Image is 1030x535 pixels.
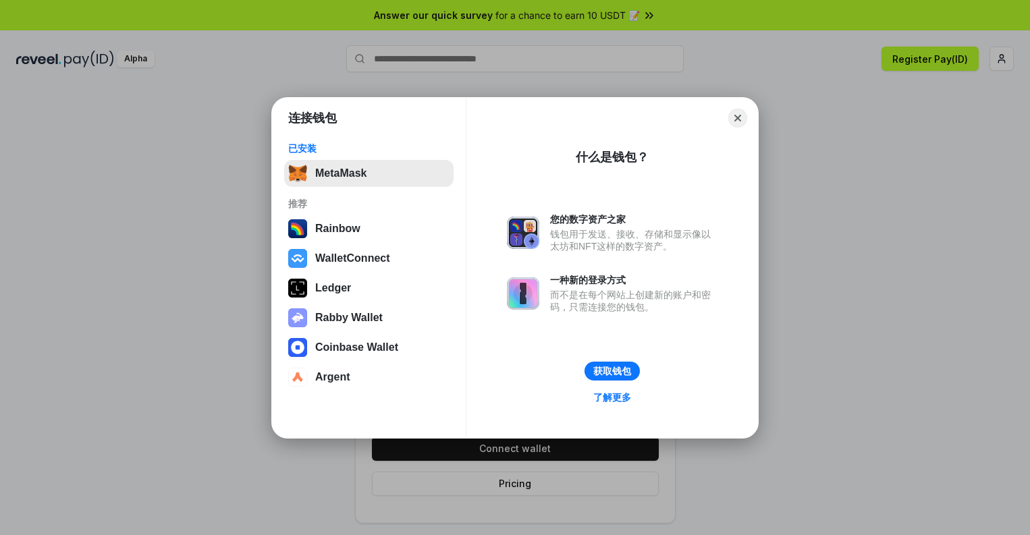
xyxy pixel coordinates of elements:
button: Argent [284,364,454,391]
button: Coinbase Wallet [284,334,454,361]
div: 获取钱包 [593,365,631,377]
img: svg+xml,%3Csvg%20xmlns%3D%22http%3A%2F%2Fwww.w3.org%2F2000%2Fsvg%22%20fill%3D%22none%22%20viewBox... [507,277,539,310]
img: svg+xml,%3Csvg%20width%3D%2228%22%20height%3D%2228%22%20viewBox%3D%220%200%2028%2028%22%20fill%3D... [288,368,307,387]
button: WalletConnect [284,245,454,272]
div: Rabby Wallet [315,312,383,324]
button: Close [728,109,747,128]
button: Rabby Wallet [284,304,454,331]
div: Coinbase Wallet [315,341,398,354]
div: WalletConnect [315,252,390,264]
div: 一种新的登录方式 [550,274,717,286]
img: svg+xml,%3Csvg%20xmlns%3D%22http%3A%2F%2Fwww.w3.org%2F2000%2Fsvg%22%20width%3D%2228%22%20height%3... [288,279,307,298]
img: svg+xml,%3Csvg%20xmlns%3D%22http%3A%2F%2Fwww.w3.org%2F2000%2Fsvg%22%20fill%3D%22none%22%20viewBox... [288,308,307,327]
div: Rainbow [315,223,360,235]
button: 获取钱包 [585,362,640,381]
div: 了解更多 [593,391,631,403]
button: Rainbow [284,215,454,242]
div: Argent [315,371,350,383]
div: MetaMask [315,167,367,179]
div: 您的数字资产之家 [550,213,717,225]
img: svg+xml,%3Csvg%20width%3D%2228%22%20height%3D%2228%22%20viewBox%3D%220%200%2028%2028%22%20fill%3D... [288,338,307,357]
img: svg+xml,%3Csvg%20xmlns%3D%22http%3A%2F%2Fwww.w3.org%2F2000%2Fsvg%22%20fill%3D%22none%22%20viewBox... [507,217,539,249]
div: 而不是在每个网站上创建新的账户和密码，只需连接您的钱包。 [550,289,717,313]
div: Ledger [315,282,351,294]
button: Ledger [284,275,454,302]
img: svg+xml,%3Csvg%20fill%3D%22none%22%20height%3D%2233%22%20viewBox%3D%220%200%2035%2033%22%20width%... [288,164,307,183]
button: MetaMask [284,160,454,187]
h1: 连接钱包 [288,110,337,126]
div: 已安装 [288,142,450,154]
div: 推荐 [288,198,450,210]
div: 什么是钱包？ [576,149,649,165]
img: svg+xml,%3Csvg%20width%3D%22120%22%20height%3D%22120%22%20viewBox%3D%220%200%20120%20120%22%20fil... [288,219,307,238]
div: 钱包用于发送、接收、存储和显示像以太坊和NFT这样的数字资产。 [550,228,717,252]
a: 了解更多 [585,389,639,406]
img: svg+xml,%3Csvg%20width%3D%2228%22%20height%3D%2228%22%20viewBox%3D%220%200%2028%2028%22%20fill%3D... [288,249,307,268]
